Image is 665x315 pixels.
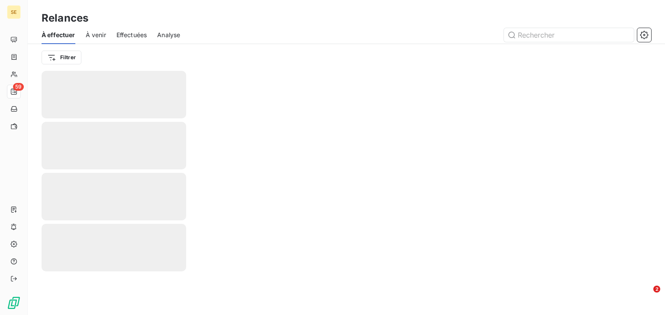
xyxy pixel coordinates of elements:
[42,51,81,64] button: Filtrer
[42,31,75,39] span: À effectuer
[7,5,21,19] div: SE
[116,31,147,39] span: Effectuées
[42,10,88,26] h3: Relances
[7,296,21,310] img: Logo LeanPay
[86,31,106,39] span: À venir
[653,286,660,293] span: 2
[504,28,634,42] input: Rechercher
[13,83,24,91] span: 59
[636,286,656,306] iframe: Intercom live chat
[157,31,180,39] span: Analyse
